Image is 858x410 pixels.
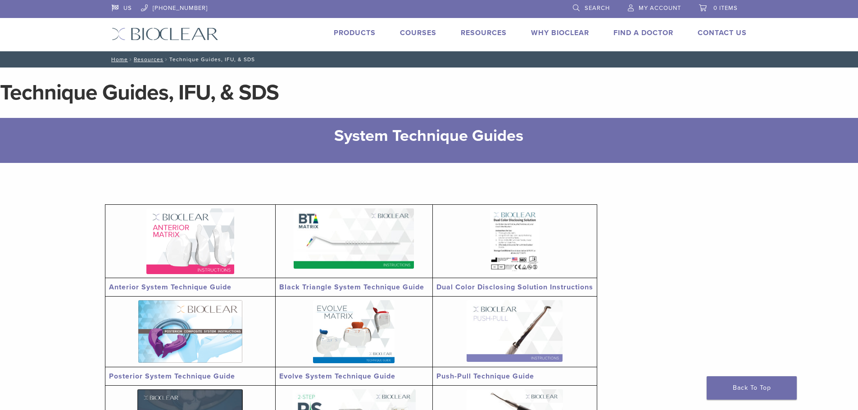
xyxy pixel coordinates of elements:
a: Find A Doctor [613,28,673,37]
img: Bioclear [112,27,218,41]
nav: Technique Guides, IFU, & SDS [105,51,754,68]
a: Posterior System Technique Guide [109,372,235,381]
a: Courses [400,28,436,37]
a: Evolve System Technique Guide [279,372,395,381]
a: Anterior System Technique Guide [109,283,232,292]
a: Resources [134,56,163,63]
a: Why Bioclear [531,28,589,37]
span: / [163,57,169,62]
a: Products [334,28,376,37]
a: Resources [461,28,507,37]
span: Search [585,5,610,12]
span: My Account [639,5,681,12]
a: Contact Us [698,28,747,37]
a: Black Triangle System Technique Guide [279,283,424,292]
a: Dual Color Disclosing Solution Instructions [436,283,593,292]
span: / [128,57,134,62]
a: Back To Top [707,376,797,400]
span: 0 items [713,5,738,12]
h2: System Technique Guides [150,125,708,147]
a: Push-Pull Technique Guide [436,372,534,381]
a: Home [109,56,128,63]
